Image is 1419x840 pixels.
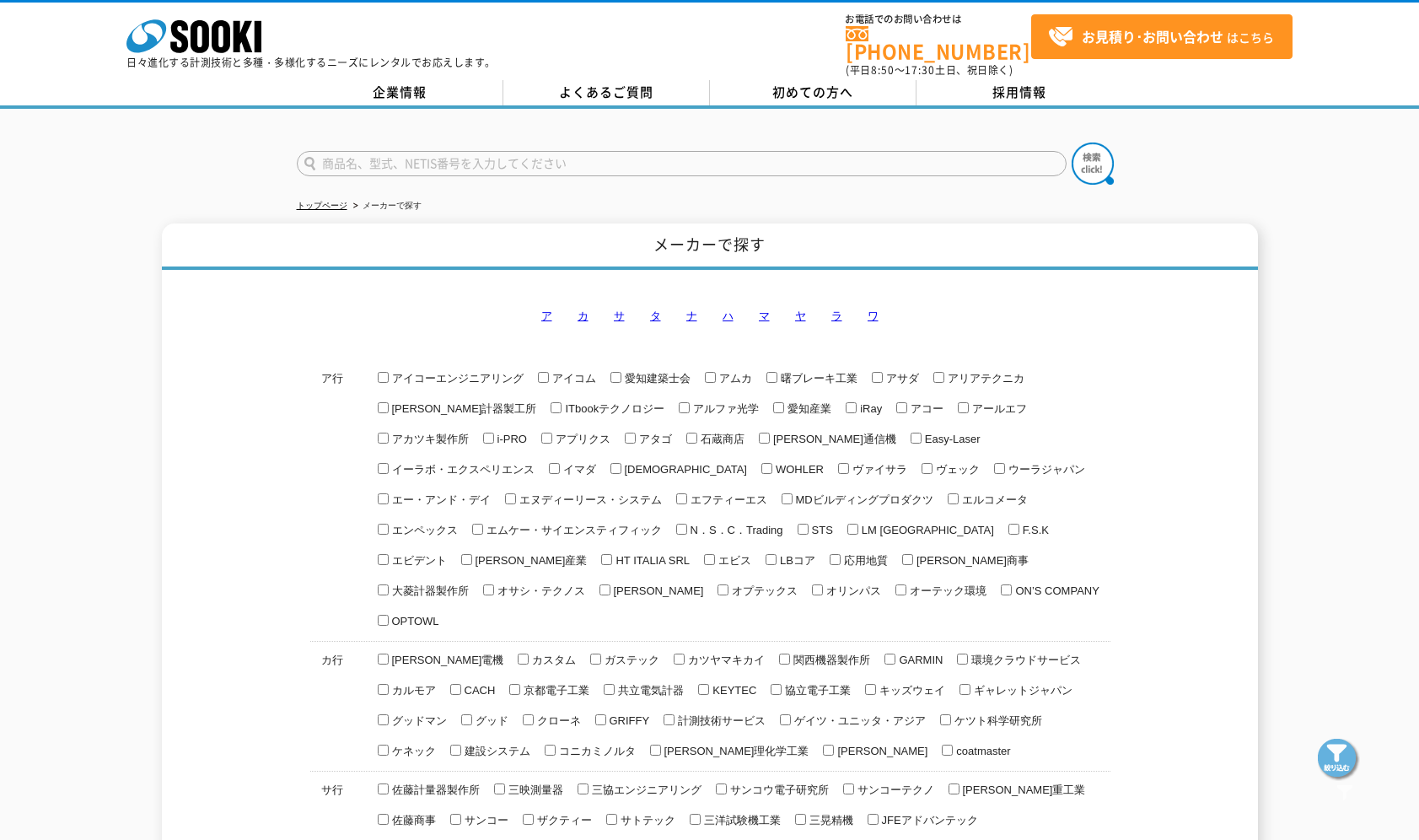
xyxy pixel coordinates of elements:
[520,684,589,697] span: 京都電子工業
[773,402,784,413] input: 愛知産業
[562,402,664,415] span: ITbookテクノロジー
[461,814,508,827] span: サンコー
[843,783,854,794] input: サンコーテクノ
[823,745,834,756] input: [PERSON_NAME]
[959,684,970,695] input: ギャレットジャパン
[610,584,704,597] span: [PERSON_NAME]
[782,684,851,697] span: 協立電子工業
[957,654,968,665] input: 環境クラウドサービス
[949,783,959,794] input: [PERSON_NAME]重工業
[690,402,759,415] span: アルファ光学
[883,372,919,385] span: アサダ
[505,783,563,796] span: 三映測量器
[685,654,765,666] span: カツヤマキカイ
[378,493,389,504] input: エー・アンド・デイ
[595,714,606,725] input: GRIFFY
[621,463,747,476] span: [DEMOGRAPHIC_DATA]
[483,584,494,595] input: オサシ・テクノス
[896,402,907,413] input: アコー
[906,584,986,597] span: オーテック環境
[494,433,527,445] span: i-PRO
[378,745,389,756] input: ケネック
[551,402,562,413] input: ITbookテクノロジー
[650,310,661,322] a: タ
[545,745,556,756] input: コニカミノルタ
[728,584,798,597] span: オプテックス
[830,554,841,565] input: 応用地質
[876,684,945,697] span: キッズウェイ
[518,654,529,665] input: カスタム
[472,524,483,535] input: エムケー・サイエンスティフィック
[879,814,978,827] span: JFEアドバンテック
[1048,24,1274,50] span: はこちら
[846,14,1031,24] span: お電話でのお問い合わせは
[599,584,610,595] input: [PERSON_NAME]
[1005,463,1085,476] span: ウーラジャパン
[1008,524,1019,535] input: F.S.K
[664,714,675,725] input: 計測技術サービス
[772,463,824,476] span: WOHLER
[868,814,879,825] input: JFEアドバンテック
[636,433,672,445] span: アタゴ
[884,654,895,665] input: GARMIN
[675,714,766,727] span: 計測技術サービス
[865,684,876,695] input: キッズウェイ
[676,493,687,504] input: エフティーエス
[831,310,842,322] a: ラ
[494,584,585,597] span: オサシ・テクノス
[389,402,537,415] span: [PERSON_NAME]計器製工所
[697,433,744,445] span: 石蔵商店
[759,310,770,322] a: マ
[389,463,535,476] span: イーラボ・エクスペリエンス
[604,684,615,695] input: 共立電気計器
[761,463,772,474] input: WOHLER
[907,402,943,415] span: アコー
[772,83,853,101] span: 初めての方へ
[705,372,716,383] input: アムカ
[378,615,389,626] input: OPTOWL
[766,372,777,383] input: 曙ブレーキ工業
[590,654,601,665] input: ガステック
[718,584,728,595] input: オプテックス
[770,433,896,445] span: [PERSON_NAME]通信機
[606,814,617,825] input: サトテック
[589,783,701,796] span: 三協エンジニアリング
[297,80,503,105] a: 企業情報
[791,714,926,727] span: ゲイツ・ユニッタ・アジア
[1072,143,1114,185] img: btn_search.png
[560,463,596,476] span: イマダ
[857,402,882,415] span: iRay
[942,745,953,756] input: coatmaster
[483,433,494,444] input: i-PRO
[676,524,687,535] input: N．S．C．Trading
[969,402,1027,415] span: アールエフ
[795,310,806,322] a: ヤ
[784,402,831,415] span: 愛知産業
[378,783,389,794] input: 佐藤計量器製作所
[378,372,389,383] input: アイコーエンジニアリング
[617,814,675,827] span: サトテック
[578,783,589,794] input: 三協エンジニアリング
[389,524,458,536] span: エンペックス
[895,654,943,666] span: GARMIN
[534,714,581,727] span: クローネ
[1001,584,1012,595] input: ON’S COMPANY
[709,684,756,697] span: KEYTEC
[314,644,363,810] dt: サ行
[297,151,1067,176] input: 商品名、型式、NETIS番号を入力してください
[795,814,806,825] input: 三晃精機
[606,714,650,727] span: GRIFFY
[389,433,469,445] span: アカツキ製作所
[771,684,782,695] input: 協立電子工業
[846,402,857,413] input: iRay
[782,493,793,504] input: MDビルディングプロダクツ
[871,62,895,78] span: 8:50
[905,62,935,78] span: 17:30
[378,402,389,413] input: [PERSON_NAME]計器製工所
[389,554,447,567] span: エビデント
[687,524,783,536] span: N．S．C．Trading
[823,584,881,597] span: オリンパス
[610,463,621,474] input: [DEMOGRAPHIC_DATA]
[625,433,636,444] input: アタゴ
[854,783,934,796] span: サンコーテクノ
